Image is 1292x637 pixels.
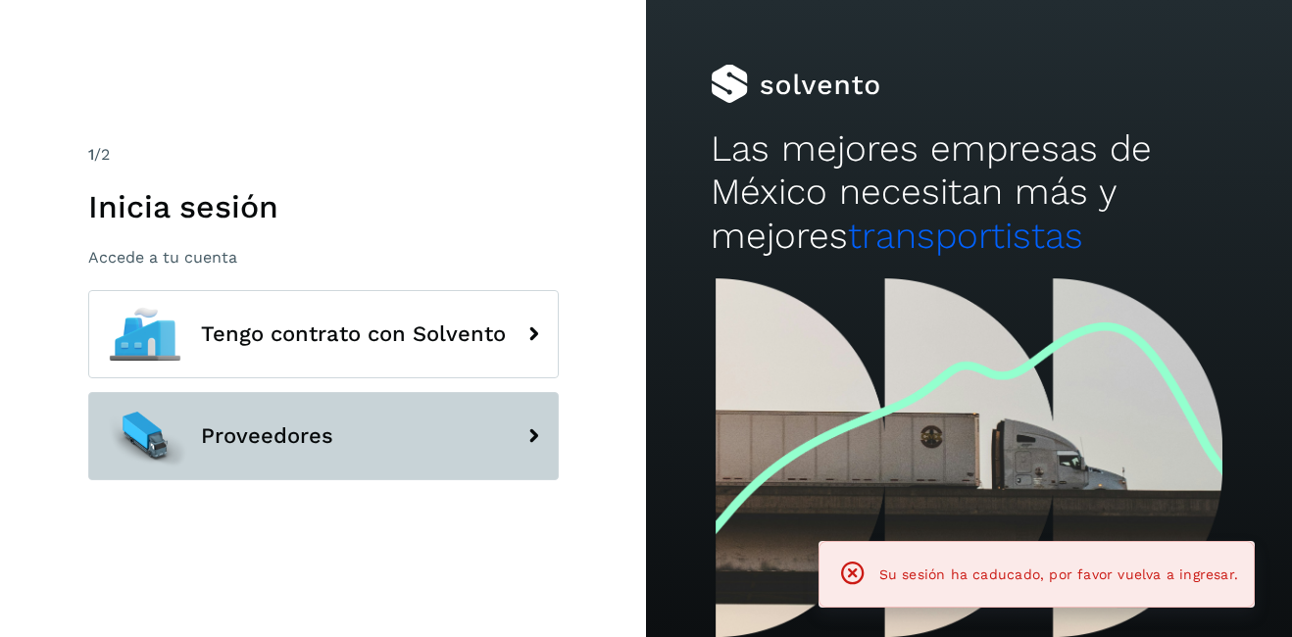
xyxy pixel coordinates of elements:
h1: Inicia sesión [88,188,559,225]
span: transportistas [848,215,1083,257]
span: Su sesión ha caducado, por favor vuelva a ingresar. [879,566,1238,582]
div: /2 [88,143,559,167]
h2: Las mejores empresas de México necesitan más y mejores [711,127,1227,258]
span: Tengo contrato con Solvento [201,322,506,346]
span: 1 [88,145,94,164]
button: Proveedores [88,392,559,480]
p: Accede a tu cuenta [88,248,559,267]
button: Tengo contrato con Solvento [88,290,559,378]
span: Proveedores [201,424,333,448]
